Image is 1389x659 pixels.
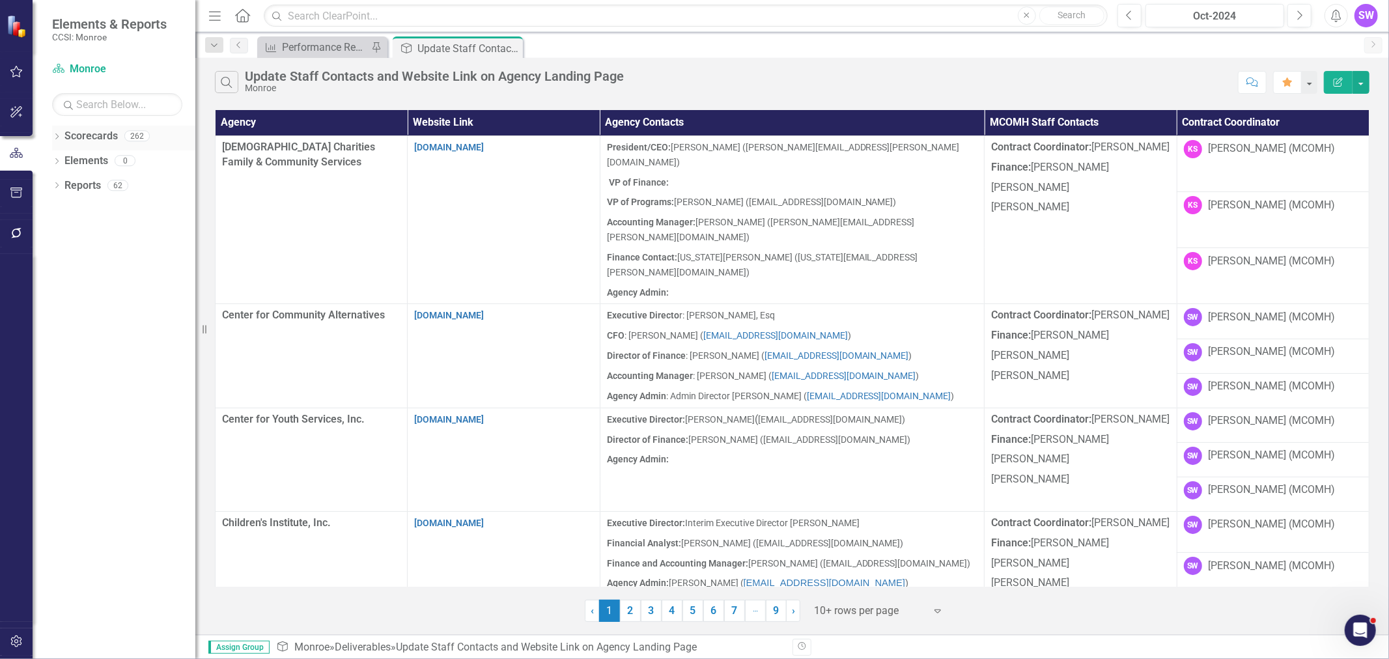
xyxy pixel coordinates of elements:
div: SW [1184,308,1202,326]
div: [PERSON_NAME] (MCOMH) [1209,310,1336,325]
td: Double-Click to Edit [985,135,1177,304]
strong: Accounting Manager: [607,217,695,227]
a: 3 [641,600,662,622]
div: [PERSON_NAME] (MCOMH) [1209,379,1336,394]
td: Double-Click to Edit [1177,339,1369,373]
span: [PERSON_NAME] ([PERSON_NAME][EMAIL_ADDRESS][PERSON_NAME][DOMAIN_NAME]) [607,217,915,242]
a: 2 [620,600,641,622]
strong: Director of Finance [607,350,686,361]
button: Oct-2024 [1145,4,1284,27]
strong: President/CEO: [607,142,671,152]
strong: Executive Director: [607,414,685,425]
td: Double-Click to Edit [1177,442,1369,477]
div: KS [1184,252,1202,270]
strong: Executive Director: [607,518,685,528]
div: Oct-2024 [1150,8,1280,24]
a: [EMAIL_ADDRESS][DOMAIN_NAME] [772,371,916,381]
p: [PERSON_NAME] [991,533,1170,554]
a: Performance Report [260,39,368,55]
input: Search ClearPoint... [264,5,1108,27]
td: Double-Click to Edit [600,511,985,635]
span: Elements & Reports [52,16,167,32]
span: › [792,604,795,617]
strong: Financial Analyst: [607,538,681,548]
a: 5 [682,600,703,622]
a: [DOMAIN_NAME] [414,518,484,528]
small: CCSI: Monroe [52,32,167,42]
div: [PERSON_NAME] (MCOMH) [1209,344,1336,359]
a: [EMAIL_ADDRESS][DOMAIN_NAME] [703,330,848,341]
td: Double-Click to Edit [985,304,1177,408]
p: [PERSON_NAME] [991,346,1170,366]
div: 262 [124,131,150,142]
div: Monroe [245,83,624,93]
div: SW [1184,557,1202,575]
td: Double-Click to Edit [1177,477,1369,511]
strong: Contract Coordinator: [991,309,1091,321]
span: Interim Executive Director [PERSON_NAME] [607,518,860,528]
strong: Finance: [991,161,1031,173]
strong: Finance Contact: [607,252,677,262]
span: ‹ [591,604,594,617]
iframe: Intercom live chat [1345,615,1376,646]
a: 7 [724,600,745,622]
a: Deliverables [335,641,391,653]
strong: Contract Coordinator: [991,516,1091,529]
span: [US_STATE][PERSON_NAME] ([US_STATE][EMAIL_ADDRESS][PERSON_NAME][DOMAIN_NAME]) [607,252,918,277]
p: [PERSON_NAME] [991,430,1170,450]
strong: VP of Finance: [609,177,669,188]
div: [PERSON_NAME] (MCOMH) [1209,141,1336,156]
span: [PERSON_NAME] [991,309,1170,321]
a: 6 [703,600,724,622]
span: 1 [599,600,620,622]
strong: Agency Admin: [607,287,669,298]
strong: Contract Coordinator: [991,413,1091,425]
strong: Executive Directo [607,310,679,320]
strong: Contract Coordinator: [991,141,1091,153]
p: [PERSON_NAME] [991,197,1170,215]
p: [PERSON_NAME] [991,366,1170,384]
a: Elements [64,154,108,169]
div: Update Staff Contacts and Website Link on Agency Landing Page [396,641,697,653]
div: SW [1184,378,1202,396]
td: Double-Click to Edit [600,408,985,511]
td: Double-Click to Edit [600,135,985,304]
span: Assign Group [208,641,270,654]
div: [PERSON_NAME] (MCOMH) [1209,559,1336,574]
span: [PERSON_NAME] ([EMAIL_ADDRESS][DOMAIN_NAME]) [607,197,897,207]
a: [DOMAIN_NAME] [414,142,484,152]
strong: Agency Admin [607,391,666,401]
span: [PERSON_NAME] ( [607,578,908,588]
span: [DEMOGRAPHIC_DATA] Charities Family & Community Services [222,141,375,168]
strong: Finance and Accounting Manager: [607,558,748,568]
td: Double-Click to Edit [408,511,600,635]
p: [PERSON_NAME] [991,326,1170,346]
span: : [PERSON_NAME] ( ) [607,371,919,381]
td: Double-Click to Edit [1177,192,1369,248]
img: ClearPoint Strategy [7,15,29,38]
p: [PERSON_NAME] [991,573,1170,593]
div: KS [1184,140,1202,158]
div: 62 [107,180,128,191]
div: [PERSON_NAME] (MCOMH) [1209,448,1336,463]
a: [EMAIL_ADDRESS][DOMAIN_NAME] [744,578,905,588]
span: [PERSON_NAME] ([EMAIL_ADDRESS][DOMAIN_NAME]) [607,538,904,548]
a: [EMAIL_ADDRESS][DOMAIN_NAME] [765,350,909,361]
div: » » [276,640,783,655]
td: Double-Click to Edit [1177,511,1369,552]
p: [PERSON_NAME] [991,470,1170,490]
input: Search Below... [52,93,182,116]
a: [DOMAIN_NAME] [414,310,484,320]
a: Monroe [52,62,182,77]
span: [PERSON_NAME] ([PERSON_NAME][EMAIL_ADDRESS][PERSON_NAME][DOMAIN_NAME]) [607,142,960,167]
strong: Finance: [991,537,1031,549]
strong: Finance: [991,329,1031,341]
div: SW [1184,516,1202,534]
td: Double-Click to Edit [408,304,600,408]
a: 4 [662,600,682,622]
div: 0 [115,156,135,167]
span: [PERSON_NAME] [607,414,755,425]
strong: CFO [607,330,624,341]
span: : [PERSON_NAME] ( ) [607,330,851,341]
div: SW [1354,4,1378,27]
